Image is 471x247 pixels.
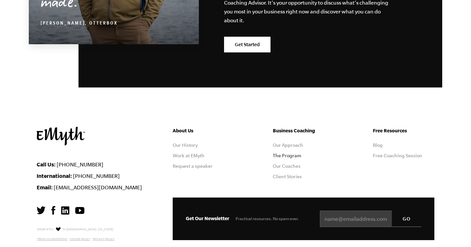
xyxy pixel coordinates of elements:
cite: [PERSON_NAME], OtterBox [41,21,118,27]
a: Free Coaching Session [373,153,422,158]
a: [PHONE_NUMBER] [73,173,120,179]
a: The Program [273,153,301,158]
a: Work at EMyth [173,153,204,158]
span: Get Our Newsletter [186,216,229,221]
iframe: Chat Widget [438,216,471,247]
img: YouTube [75,207,84,214]
a: [PHONE_NUMBER] [57,161,103,167]
h5: About Us [173,127,234,135]
a: Our Approach [273,142,303,148]
img: Facebook [51,206,55,215]
input: name@emailaddress.com [320,211,421,227]
a: Terms & Conditions [37,237,67,241]
a: Privacy Policy [93,237,114,241]
h5: Free Resources [373,127,434,135]
strong: Call Us: [37,161,56,167]
a: Get Started [224,37,270,52]
h5: Business Coaching [273,127,334,135]
a: Blog [373,142,383,148]
a: [EMAIL_ADDRESS][DOMAIN_NAME] [54,184,142,190]
a: Our History [173,142,198,148]
img: Love [56,227,61,231]
a: Our Coaches [273,163,301,169]
img: EMyth [37,127,85,145]
strong: Email: [37,184,53,190]
a: Cookie Policy [70,237,90,241]
img: LinkedIn [61,206,69,215]
img: Twitter [37,206,45,214]
a: Request a speaker [173,163,213,169]
a: Client Stories [273,174,302,179]
input: GO [392,211,421,226]
span: Practical resources. No spam ever. [235,216,299,221]
strong: International: [37,173,72,179]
